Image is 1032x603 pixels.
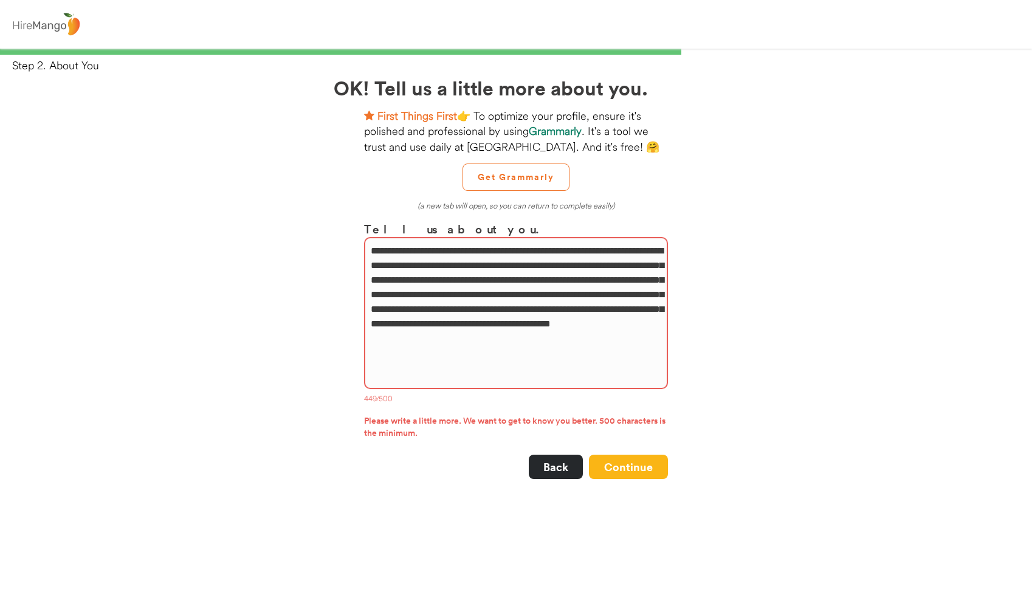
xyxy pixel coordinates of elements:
[364,220,668,238] h3: Tell us about you.
[463,164,569,191] button: Get Grammarly
[418,201,615,210] em: (a new tab will open, so you can return to complete easily)
[364,415,668,443] div: Please write a little more. We want to get to know you better. 500 characters is the minimum.
[364,394,668,406] div: 449/500
[334,73,698,102] h2: OK! Tell us a little more about you.
[2,49,1030,55] div: 66%
[9,10,83,39] img: logo%20-%20hiremango%20gray.png
[12,58,1032,73] div: Step 2. About You
[377,109,457,123] strong: First Things First
[529,124,582,138] strong: Grammarly
[364,108,668,154] div: 👉 To optimize your profile, ensure it's polished and professional by using . It's a tool we trust...
[529,455,583,479] button: Back
[589,455,668,479] button: Continue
